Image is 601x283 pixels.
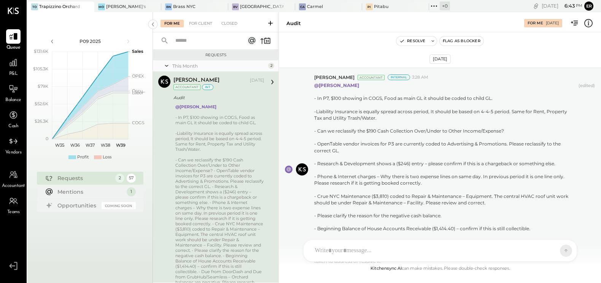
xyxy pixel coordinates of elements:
div: [DATE] [250,77,264,84]
div: For Me [161,20,184,27]
text: $105.3K [33,66,48,71]
span: 6 : 43 [560,2,575,9]
div: Carmel [307,4,323,10]
span: P&L [9,71,18,77]
div: 2 [115,174,124,183]
div: TO [31,3,38,10]
a: Queue [0,29,26,51]
div: - Can we reclassify the $190 Cash Collection Over/Under to Other Income/Expense? - OpenTable vend... [314,128,576,245]
text: Sales [132,49,143,54]
div: BN [165,3,172,10]
text: W36 [70,142,79,148]
div: Profit [77,154,89,160]
span: Cash [8,123,18,130]
div: - In P7, $100 showing in COGS, Food as main GL it should be coded to child GL. [314,95,576,101]
text: $52.6K [35,101,48,106]
span: Queue [6,44,21,51]
div: P09 2025 [58,38,122,44]
span: [PERSON_NAME] [314,74,355,81]
button: Flag as Blocker [440,36,483,46]
div: 2 [268,63,274,69]
div: + 0 [440,2,450,10]
div: Audit [286,20,301,27]
div: int [202,84,213,90]
span: Accountant [2,183,25,190]
div: [DATE] [429,54,451,64]
div: 1 [127,187,136,196]
span: 3:28 AM [412,74,428,81]
text: Labor [132,90,143,95]
div: This Month [172,63,266,69]
text: W39 [116,142,125,148]
a: Vendors [0,134,26,156]
div: For Me [528,21,543,26]
button: Er [584,2,593,11]
div: Pitabu [374,4,388,10]
div: Accountant [173,84,200,90]
a: Balance [0,82,26,104]
div: [PERSON_NAME] [173,77,219,84]
text: W35 [55,142,64,148]
strong: @[PERSON_NAME] [175,104,216,109]
div: Coming Soon [102,202,136,209]
div: Accountant [358,75,385,80]
div: BV [232,3,239,10]
div: -Liability Insurance is equally spread across period, It should be based on 4-4-5 period. Same fo... [314,108,576,121]
a: Accountant [0,168,26,190]
text: Occu... [132,88,145,93]
div: Internal [388,74,410,80]
div: Audit [173,94,262,101]
text: W38 [100,142,110,148]
a: P&L [0,55,26,77]
div: Loss [103,154,111,160]
text: W37 [86,142,95,148]
span: Vendors [5,149,22,156]
div: Closed [218,20,241,27]
div: [DATE] [546,21,559,26]
div: Pi [366,3,373,10]
div: copy link [532,2,540,10]
a: Teams [0,194,26,216]
text: $131.6K [34,49,48,54]
div: [GEOGRAPHIC_DATA] [240,4,284,10]
text: OPEX [132,73,144,79]
div: Mentions [57,188,123,196]
div: Requests [57,174,111,182]
a: Cash [0,108,26,130]
div: - In P7, $100 showing in COGS, Food as main GL it should be coded to child GL. [175,115,264,125]
div: -Liability Insurance is equally spread across period, It should be based on 4-4-5 period. Same fo... [175,131,264,152]
div: Trapizzino Orchard [39,4,80,10]
span: Teams [7,209,20,216]
div: [DATE] [542,2,582,9]
text: $79K [38,84,48,89]
span: (edited) [579,83,595,264]
text: 0 [46,136,48,141]
text: COGS [132,120,145,125]
div: Ca [299,3,306,10]
div: Brass NYC [173,4,196,10]
button: Resolve [396,36,428,46]
div: [PERSON_NAME]'s [106,4,146,10]
strong: @[PERSON_NAME] [314,82,359,88]
span: pm [576,3,582,8]
div: For Client [185,20,216,27]
text: $26.3K [35,119,48,124]
div: Opportunities [57,202,98,209]
span: Balance [5,97,21,104]
div: Requests [157,52,275,58]
div: 57 [127,174,136,183]
div: Mo [98,3,105,10]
